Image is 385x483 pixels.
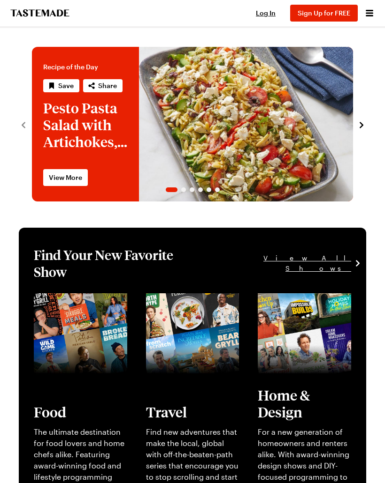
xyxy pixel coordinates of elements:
[258,294,330,314] a: View full content for [object Object]
[58,81,74,90] span: Save
[146,294,218,314] a: View full content for [object Object]
[181,187,186,192] span: Go to slide 2
[32,47,353,201] div: 1 / 6
[198,187,203,192] span: Go to slide 4
[83,79,123,92] button: Share
[190,187,194,192] span: Go to slide 3
[357,119,366,130] button: navigate to next item
[49,173,82,182] span: View More
[19,119,28,130] button: navigate to previous item
[98,81,117,90] span: Share
[166,187,177,192] span: Go to slide 1
[192,253,351,274] a: View All Shows
[247,8,285,18] button: Log In
[256,9,276,17] span: Log In
[43,169,88,186] a: View More
[34,246,192,280] h1: Find Your New Favorite Show
[207,187,211,192] span: Go to slide 5
[290,5,358,22] button: Sign Up for FREE
[298,9,350,17] span: Sign Up for FREE
[9,9,70,17] a: To Tastemade Home Page
[215,187,220,192] span: Go to slide 6
[34,294,106,314] a: View full content for [object Object]
[363,7,376,19] button: Open menu
[43,79,79,92] button: Save recipe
